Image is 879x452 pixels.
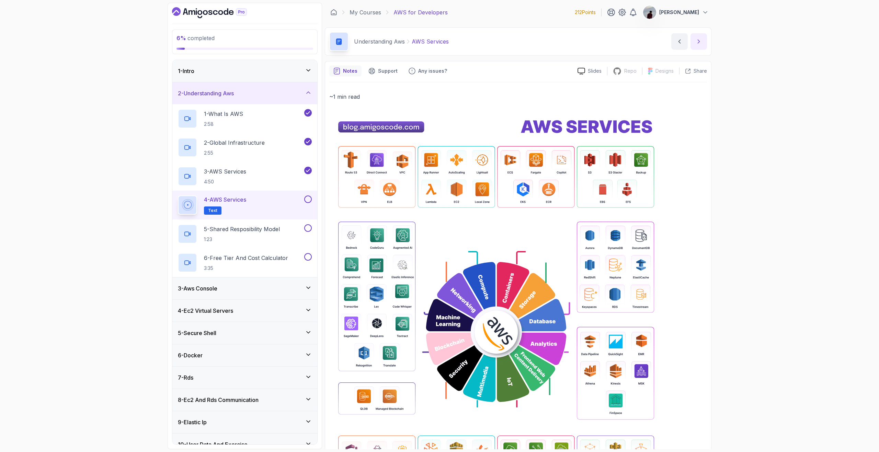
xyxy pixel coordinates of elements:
h3: 8 - Ec2 And Rds Communication [178,396,259,404]
p: 2:58 [204,121,243,128]
p: ~1 min read [329,92,707,102]
p: Slides [588,68,602,74]
p: 3:35 [204,265,288,272]
button: 1-Intro [172,60,317,82]
h3: 5 - Secure Shell [178,329,216,337]
p: 2:55 [204,150,265,156]
button: Share [679,68,707,74]
h3: 4 - Ec2 Virtual Servers [178,307,233,315]
p: 2 - Global Infrastructure [204,139,265,147]
h3: 9 - Elastic Ip [178,418,207,426]
h3: 10 - User Data And Exercise [178,440,248,449]
img: user profile image [643,6,656,19]
p: 4:50 [204,178,246,185]
button: previous content [671,33,688,50]
h3: 2 - Understanding Aws [178,89,234,97]
p: 1 - What Is AWS [204,110,243,118]
button: next content [690,33,707,50]
p: AWS for Developers [393,8,448,16]
span: completed [176,35,215,41]
p: AWS Services [412,37,449,46]
p: 1:23 [204,236,280,243]
button: 5-Shared Resposibility Model1:23 [178,224,312,243]
button: 1-What Is AWS2:58 [178,109,312,128]
button: 5-Secure Shell [172,322,317,344]
button: 3-Aws Console [172,277,317,299]
button: 2-Global Infrastructure2:55 [178,138,312,157]
p: 6 - Free Tier And Cost Calculator [204,254,288,262]
h3: 1 - Intro [178,67,194,75]
button: user profile image[PERSON_NAME] [643,5,709,19]
span: Text [208,208,217,213]
p: Any issues? [418,68,447,74]
p: 5 - Shared Resposibility Model [204,225,280,233]
a: Slides [572,68,607,75]
button: Support button [364,66,402,76]
a: My Courses [350,8,381,16]
button: 2-Understanding Aws [172,82,317,104]
p: Share [694,68,707,74]
button: 3-AWS Services4:50 [178,167,312,186]
h3: 6 - Docker [178,351,203,359]
h3: 7 - Rds [178,373,193,382]
p: 3 - AWS Services [204,167,246,176]
h3: 3 - Aws Console [178,284,217,293]
button: 6-Docker [172,344,317,366]
p: Notes [343,68,357,74]
button: 4-Ec2 Virtual Servers [172,300,317,322]
p: Support [378,68,398,74]
button: 9-Elastic Ip [172,411,317,433]
p: Understanding Aws [354,37,405,46]
p: 4 - AWS Services [204,195,246,204]
p: Designs [655,68,674,74]
a: Dashboard [172,7,263,18]
p: Repo [624,68,637,74]
a: Dashboard [330,9,337,16]
button: 8-Ec2 And Rds Communication [172,389,317,411]
button: 4-AWS ServicesText [178,195,312,215]
button: Feedback button [404,66,451,76]
button: notes button [329,66,362,76]
p: 212 Points [575,9,596,16]
button: 7-Rds [172,367,317,389]
p: [PERSON_NAME] [659,9,699,16]
button: 6-Free Tier And Cost Calculator3:35 [178,253,312,272]
span: 6 % [176,35,186,41]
